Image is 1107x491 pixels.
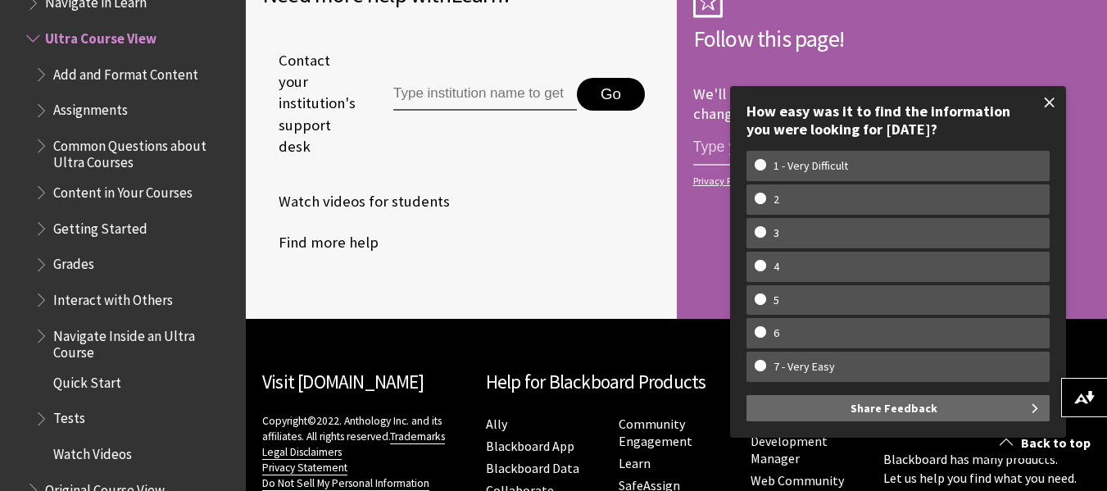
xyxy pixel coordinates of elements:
[693,131,934,166] input: email address
[262,50,356,157] span: Contact your institution's support desk
[393,78,577,111] input: Type institution name to get support
[53,61,198,83] span: Add and Format Content
[53,179,193,201] span: Content in Your Courses
[755,293,798,307] w-span: 5
[53,132,234,170] span: Common Questions about Ultra Courses
[262,189,450,214] a: Watch videos for students
[53,97,128,119] span: Assignments
[619,416,692,450] a: Community Engagement
[486,416,507,433] a: Ally
[577,78,645,111] button: Go
[262,230,379,255] a: Find more help
[755,226,798,240] w-span: 3
[751,416,828,467] a: Training and Development Manager
[486,368,868,397] h2: Help for Blackboard Products
[53,405,85,427] span: Tests
[746,395,1050,421] button: Share Feedback
[755,360,854,374] w-span: 7 - Very Easy
[693,175,1087,187] a: Privacy Policy
[851,395,937,421] span: Share Feedback
[755,159,867,173] w-span: 1 - Very Difficult
[53,369,121,391] span: Quick Start
[390,430,445,444] a: Trademarks
[53,286,173,308] span: Interact with Others
[53,215,147,237] span: Getting Started
[755,193,798,207] w-span: 2
[486,460,579,477] a: Blackboard Data
[883,450,1091,487] p: Blackboard has many products. Let us help you find what you need.
[486,438,574,455] a: Blackboard App
[987,428,1107,458] a: Back to top
[262,445,342,460] a: Legal Disclaimers
[619,455,651,472] a: Learn
[755,260,798,274] w-span: 4
[53,251,94,273] span: Grades
[693,21,1091,56] h2: Follow this page!
[693,84,1065,123] p: We'll send you an email each time we make an important change.
[746,102,1050,138] div: How easy was it to find the information you were looking for [DATE]?
[53,440,132,462] span: Watch Videos
[262,461,347,475] a: Privacy Statement
[262,413,470,491] p: Copyright©2022. Anthology Inc. and its affiliates. All rights reserved.
[262,476,429,491] a: Do Not Sell My Personal Information
[262,370,424,393] a: Visit [DOMAIN_NAME]
[755,326,798,340] w-span: 6
[45,25,157,47] span: Ultra Course View
[53,322,234,361] span: Navigate Inside an Ultra Course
